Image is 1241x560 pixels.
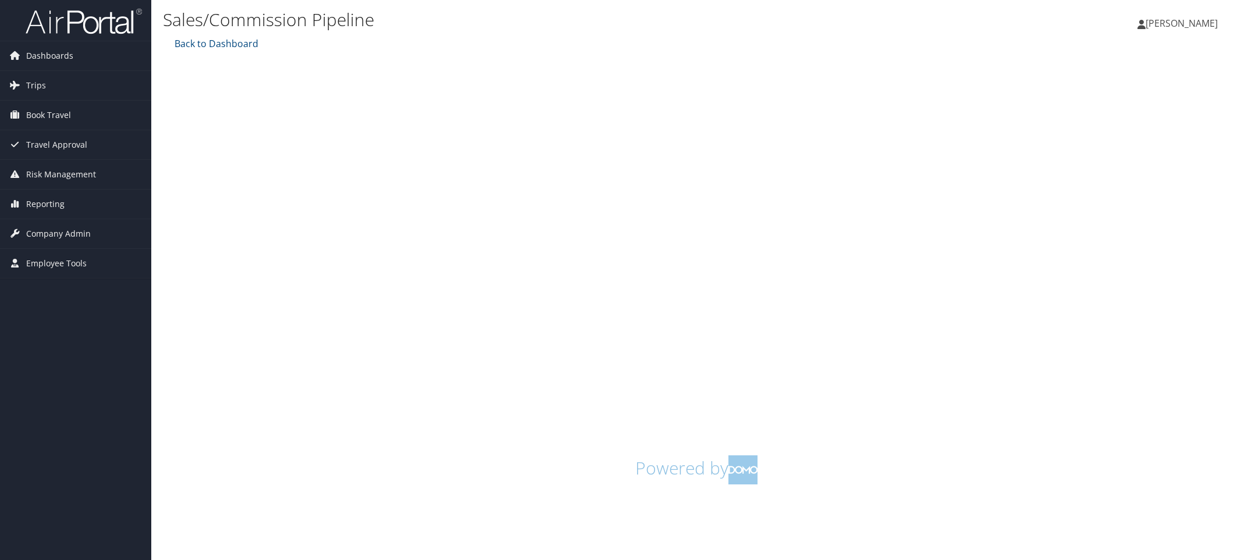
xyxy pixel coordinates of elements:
span: Travel Approval [26,130,87,159]
h1: Sales/Commission Pipeline [163,8,874,32]
img: domo-logo.png [728,455,758,484]
a: [PERSON_NAME] [1137,6,1229,41]
span: Dashboards [26,41,73,70]
span: Employee Tools [26,249,87,278]
img: airportal-logo.png [26,8,142,35]
h1: Powered by [172,455,1221,484]
span: Reporting [26,190,65,219]
a: Back to Dashboard [172,37,258,50]
span: Trips [26,71,46,100]
span: Risk Management [26,160,96,189]
span: [PERSON_NAME] [1146,17,1218,30]
span: Book Travel [26,101,71,130]
span: Company Admin [26,219,91,248]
